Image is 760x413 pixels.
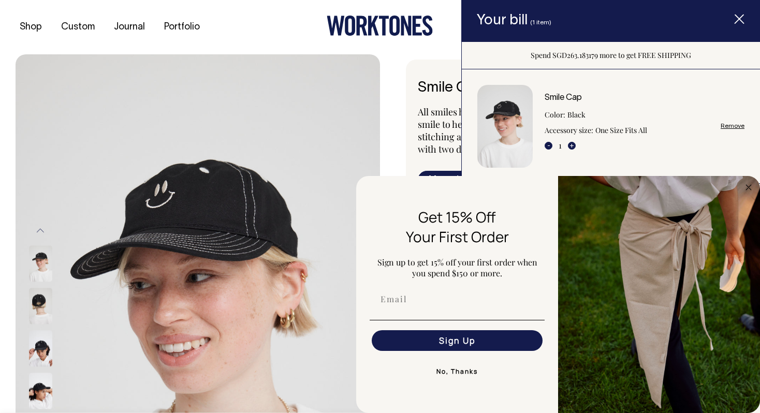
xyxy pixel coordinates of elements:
a: Custom [57,19,99,36]
img: black [29,245,52,282]
span: i [423,174,426,185]
p: All smiles here. This 5-panel baseball cap features the iconic Worktones smile to help you spread... [418,106,712,155]
img: underline [370,320,545,320]
button: Sign Up [372,330,543,351]
span: Spend SGD263.183179 more to get FREE SHIPPING [531,50,691,60]
span: Get 15% Off [418,207,496,227]
img: 5e34ad8f-4f05-4173-92a8-ea475ee49ac9.jpeg [558,176,760,413]
a: Smile Cap [545,94,582,101]
span: (1 item) [530,20,551,25]
a: Portfolio [160,19,204,36]
img: Smile Cap [29,373,52,409]
button: + [568,142,576,150]
span: Your First Order [406,227,509,246]
a: Journal [110,19,149,36]
h6: Smile Cap [418,80,712,96]
div: FLYOUT Form [356,176,760,413]
a: Remove [721,123,744,129]
button: Previous [33,219,48,243]
img: black [29,288,52,324]
span: Sign up to get 15% off your first order when you spend $150 or more. [377,257,537,278]
img: Smile Cap [477,85,533,168]
button: Close dialog [742,181,755,194]
img: Smile Cap [29,330,52,366]
input: Email [372,289,543,309]
button: No, Thanks [370,361,545,382]
a: Shop [16,19,46,36]
button: - [545,142,552,150]
a: iMore details [418,171,488,189]
dt: Accessory size: [545,124,593,137]
dt: Color: [545,109,565,121]
dd: Black [567,109,586,121]
dd: One Size Fits All [595,124,647,137]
